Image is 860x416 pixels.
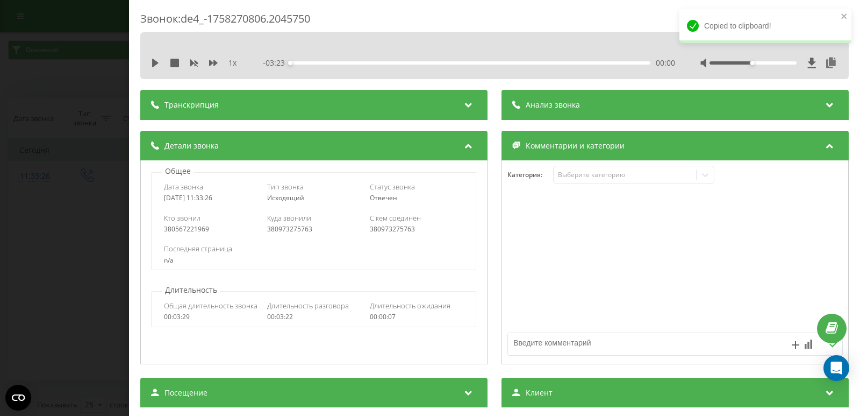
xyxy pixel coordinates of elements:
[164,140,219,151] span: Детали звонка
[267,225,361,233] div: 380973275763
[164,213,200,223] span: Кто звонил
[162,285,220,295] p: Длительность
[656,58,675,68] span: 00:00
[267,301,349,311] span: Длительность разговора
[164,194,258,202] div: [DATE] 11:33:26
[823,355,849,381] div: Open Intercom Messenger
[370,182,415,192] span: Статус звонка
[164,313,258,321] div: 00:03:29
[164,257,463,264] div: n/a
[507,171,553,179] h4: Категория :
[526,100,580,110] span: Анализ звонка
[164,244,232,253] span: Последняя страница
[267,213,311,223] span: Куда звонили
[370,225,464,233] div: 380973275763
[5,385,31,411] button: Open CMP widget
[841,12,848,22] button: close
[162,166,193,177] p: Общее
[370,313,464,321] div: 00:00:07
[164,387,207,398] span: Посещение
[228,58,236,68] span: 1 x
[288,61,292,65] div: Accessibility label
[679,9,851,43] div: Copied to clipboard!
[164,182,203,192] span: Дата звонка
[164,225,258,233] div: 380567221969
[267,193,304,202] span: Исходящий
[164,100,219,110] span: Транскрипция
[263,58,290,68] span: - 03:23
[750,61,754,65] div: Accessibility label
[140,11,849,32] div: Звонок : de4_-1758270806.2045750
[164,301,257,311] span: Общая длительность звонка
[267,182,304,192] span: Тип звонка
[370,301,450,311] span: Длительность ожидания
[558,171,692,179] div: Выберите категорию
[370,193,397,202] span: Отвечен
[267,313,361,321] div: 00:03:22
[370,213,421,223] span: С кем соединен
[526,387,553,398] span: Клиент
[526,140,625,151] span: Комментарии и категории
